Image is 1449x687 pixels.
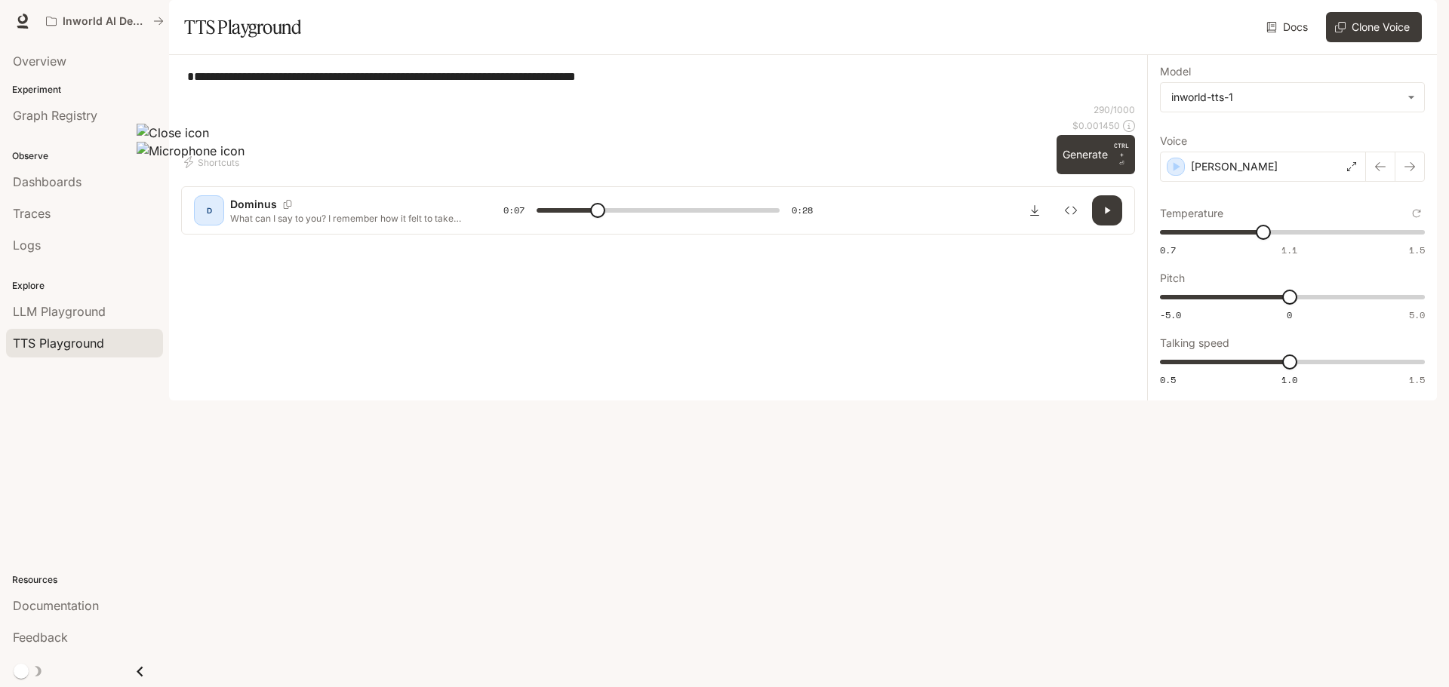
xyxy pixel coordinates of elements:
span: 1.0 [1281,373,1297,386]
button: GenerateCTRL +⏎ [1057,135,1135,174]
span: 0 [1287,308,1292,321]
button: All workspaces [39,6,171,36]
span: 0:07 [503,203,525,218]
h1: TTS Playground [184,12,301,42]
span: 1.5 [1409,373,1425,386]
button: Inspect [1056,195,1086,225]
span: 1.5 [1409,244,1425,256]
img: Microphone icon [137,142,245,160]
div: inworld-tts-1 [1161,83,1424,112]
p: Dominus [230,197,277,212]
a: Docs [1263,12,1314,42]
div: inworld-tts-1 [1171,90,1400,105]
button: Copy Voice ID [277,200,298,209]
p: 290 / 1000 [1094,103,1135,116]
p: Talking speed [1160,338,1229,348]
span: 0.7 [1160,244,1176,256]
p: CTRL + [1114,141,1129,159]
div: D [197,198,221,222]
p: What can I say to you? I remember how it felt to take that throne. All that it meant and all that... [230,212,467,225]
p: Temperature [1160,208,1223,219]
button: Download audio [1020,195,1050,225]
p: Model [1160,66,1191,77]
p: ⏎ [1114,141,1129,168]
p: [PERSON_NAME] [1191,159,1278,174]
img: Close icon [137,124,209,142]
button: Shortcuts [181,150,245,174]
button: Clone Voice [1326,12,1422,42]
button: Reset to default [1408,205,1425,222]
p: Pitch [1160,273,1185,284]
span: 1.1 [1281,244,1297,256]
p: Voice [1160,136,1187,146]
span: -5.0 [1160,308,1181,321]
span: 0:28 [792,203,813,218]
span: 5.0 [1409,308,1425,321]
span: 0.5 [1160,373,1176,386]
p: Inworld AI Demos [63,15,147,28]
p: $ 0.001450 [1072,119,1120,132]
